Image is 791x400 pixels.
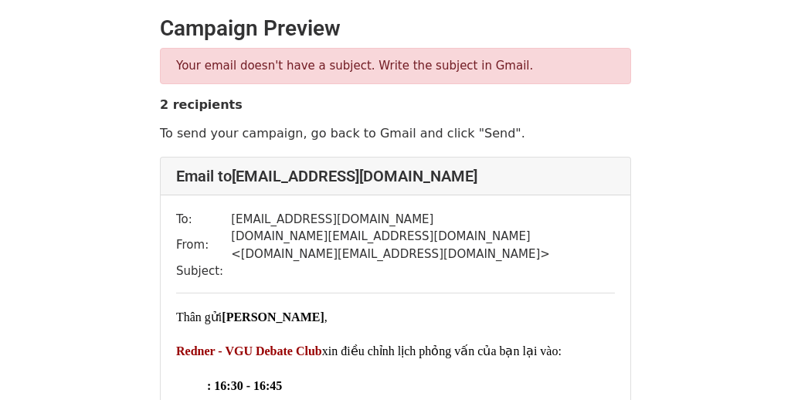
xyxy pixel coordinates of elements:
td: [DOMAIN_NAME][EMAIL_ADDRESS][DOMAIN_NAME] < [DOMAIN_NAME][EMAIL_ADDRESS][DOMAIN_NAME] > [231,228,615,263]
h4: Email to [EMAIL_ADDRESS][DOMAIN_NAME] [176,167,615,185]
td: [EMAIL_ADDRESS][DOMAIN_NAME] [231,211,615,229]
h2: Campaign Preview [160,15,631,42]
span: Thân gửi [176,310,222,324]
span: , [324,310,328,324]
span: : 16:30 - 16:45 [207,379,282,392]
span: Redner - VGU Debate Club [176,344,322,358]
td: To: [176,211,231,229]
td: Subject: [176,263,231,280]
span: xin điều chỉnh lịch phỏng vấn của bạn lại vào: [322,344,562,358]
strong: 2 recipients [160,97,243,112]
p: To send your campaign, go back to Gmail and click "Send". [160,125,631,141]
span: [PERSON_NAME] [222,310,324,324]
p: Your email doesn't have a subject. Write the subject in Gmail. [176,58,615,74]
td: From: [176,228,231,263]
